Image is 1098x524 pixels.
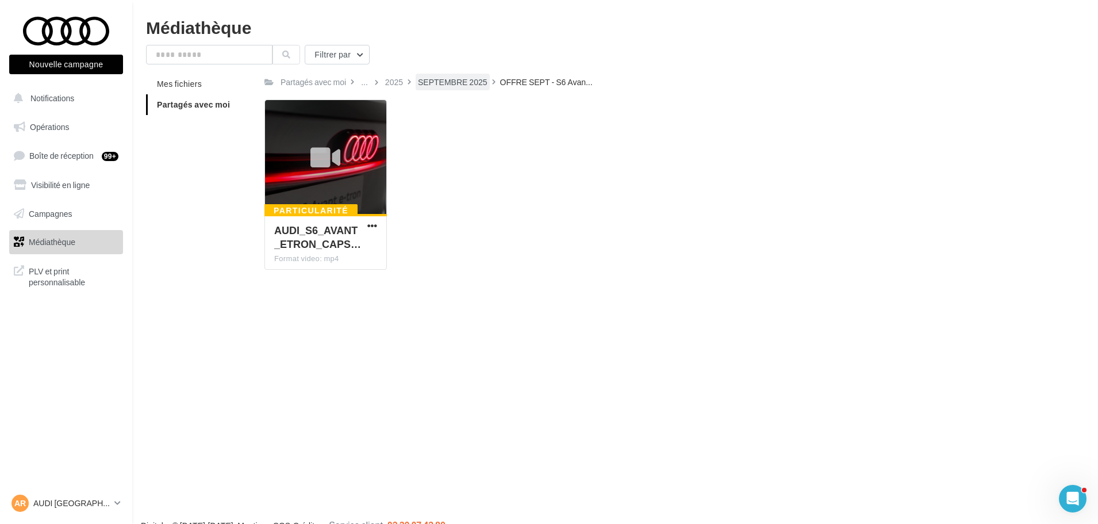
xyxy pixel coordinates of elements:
[102,152,118,161] div: 99+
[29,208,72,218] span: Campagnes
[29,151,94,160] span: Boîte de réception
[29,263,118,288] span: PLV et print personnalisable
[281,77,346,88] div: Partagés avec moi
[9,492,123,514] a: AR AUDI [GEOGRAPHIC_DATA]
[274,254,377,264] div: Format video: mp4
[31,180,90,190] span: Visibilité en ligne
[385,77,403,88] div: 2025
[1059,485,1087,512] iframe: Intercom live chat
[157,100,230,109] span: Partagés avec moi
[274,224,361,250] span: AUDI_S6_AVANT_ETRON_CAPSULE_1
[30,122,69,132] span: Opérations
[14,498,26,509] span: AR
[7,230,125,254] a: Médiathèque
[264,204,358,217] div: Particularité
[7,115,125,139] a: Opérations
[146,18,1084,36] div: Médiathèque
[7,143,125,168] a: Boîte de réception99+
[33,498,110,509] p: AUDI [GEOGRAPHIC_DATA]
[9,55,123,74] button: Nouvelle campagne
[30,93,74,103] span: Notifications
[359,74,370,90] div: ...
[418,77,487,88] div: SEPTEMBRE 2025
[157,79,202,89] span: Mes fichiers
[7,202,125,226] a: Campagnes
[7,259,125,293] a: PLV et print personnalisable
[500,77,593,88] span: OFFRE SEPT - S6 Avan...
[7,86,121,110] button: Notifications
[305,45,370,64] button: Filtrer par
[7,173,125,197] a: Visibilité en ligne
[29,237,75,247] span: Médiathèque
